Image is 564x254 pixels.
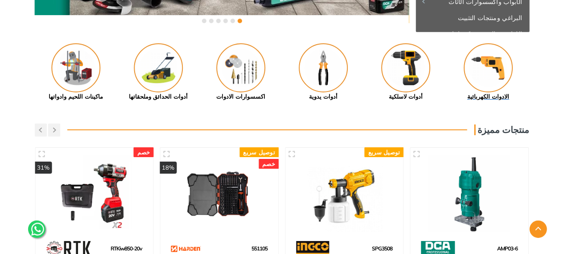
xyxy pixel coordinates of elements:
[419,156,521,232] img: Royal Tools - مسحاج التخديد 6مم
[416,10,530,26] a: البراغي ومنتجات التثبيت
[134,43,183,92] img: Royal - أدوات الحدائق وملحقاتها
[44,156,146,232] img: Royal Tools - مفتاح ربط لاسلكي 20 فولت 1/2 انش 850 نوتن
[372,245,393,252] span: SPG3508
[35,162,52,174] div: 31%
[200,43,282,101] a: اكسسوارات الادوات
[282,92,365,101] div: أدوات يدوية
[498,245,518,252] span: AMP03-6
[365,147,404,157] div: توصيل سريع
[117,92,200,101] div: أدوات الحدائق وملحقاتها
[294,156,396,232] img: Royal Tools - مسدس صبغ كهربائي
[365,92,447,101] div: أدوات لاسلكية
[282,43,365,101] a: أدوات يدوية
[160,162,177,174] div: 18%
[381,43,430,92] img: Royal - أدوات لاسلكية
[447,92,530,101] div: الادوات الكهربائية
[259,159,279,169] div: خصم
[200,92,282,101] div: اكسسوارات الادوات
[474,125,530,135] h3: منتجات مميزة
[252,245,268,252] span: 551105
[117,43,200,101] a: أدوات الحدائق وملحقاتها
[216,43,265,92] img: Royal - اكسسوارات الادوات
[240,147,279,157] div: توصيل سريع
[416,26,530,42] a: اللواصق، السبري وكيميائيات
[51,43,100,92] img: Royal - ماكينات اللحيم وادواتها
[169,156,271,232] img: Royal Tools - طقم مفكات 105 قطعة
[365,43,447,101] a: أدوات لاسلكية
[35,43,117,101] a: ماكينات اللحيم وادواتها
[299,43,348,92] img: Royal - أدوات يدوية
[111,245,143,252] span: RTKiw850-20v
[447,43,530,101] a: الادوات الكهربائية
[35,92,117,101] div: ماكينات اللحيم وادواتها
[134,147,154,157] div: خصم
[464,43,513,92] img: Royal - الادوات الكهربائية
